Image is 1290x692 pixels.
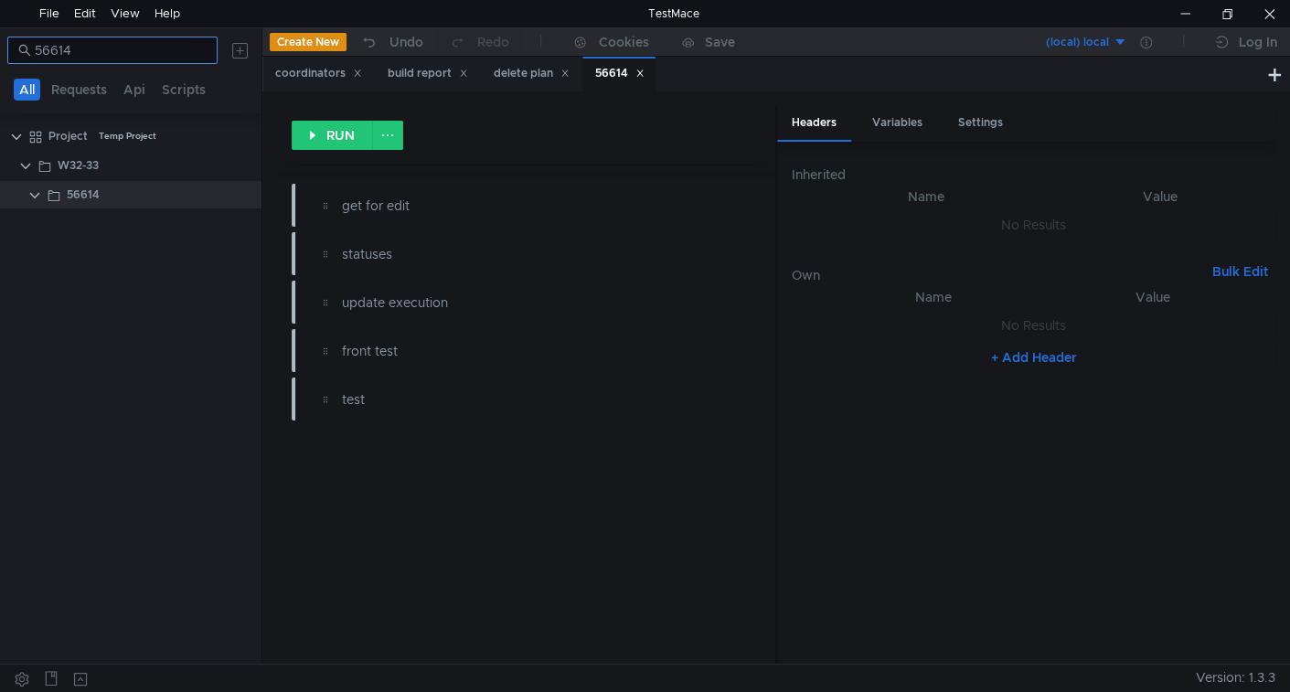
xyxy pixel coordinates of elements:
[1001,217,1066,233] nz-embed-empty: No Results
[1046,34,1109,51] div: (local) local
[346,28,436,56] button: Undo
[48,122,88,150] div: Project
[118,79,151,101] button: Api
[1045,286,1261,308] th: Value
[792,164,1275,186] h6: Inherited
[477,31,509,53] div: Redo
[806,186,1045,208] th: Name
[270,33,346,51] button: Create New
[1000,27,1127,57] button: (local) local
[944,106,1018,140] div: Settings
[342,293,620,313] div: update execution
[1045,186,1275,208] th: Value
[46,79,112,101] button: Requests
[1239,31,1277,53] div: Log In
[1205,261,1275,282] button: Bulk Edit
[1196,665,1275,691] span: Version: 1.3.3
[342,389,620,410] div: test
[494,64,570,83] div: delete plan
[35,40,207,60] input: Search...
[342,341,620,361] div: front test
[777,106,851,142] div: Headers
[705,36,735,48] div: Save
[984,346,1084,368] button: + Add Header
[99,122,156,150] div: Temp Project
[342,196,620,216] div: get for edit
[436,28,522,56] button: Redo
[292,121,373,150] button: RUN
[388,64,468,83] div: build report
[156,79,211,101] button: Scripts
[389,31,423,53] div: Undo
[595,64,645,83] div: 56614
[599,31,649,53] div: Cookies
[275,64,362,83] div: coordinators
[67,181,100,208] div: 56614
[342,244,620,264] div: statuses
[58,152,99,179] div: W32-33
[821,286,1045,308] th: Name
[792,264,1205,286] h6: Own
[858,106,937,140] div: Variables
[1001,317,1066,334] nz-embed-empty: No Results
[14,79,40,101] button: All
